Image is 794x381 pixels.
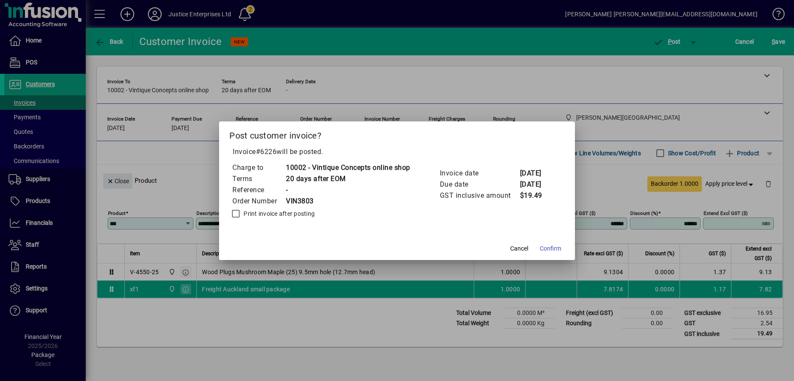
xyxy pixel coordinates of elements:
[439,179,520,190] td: Due date
[505,241,533,257] button: Cancel
[520,168,554,179] td: [DATE]
[286,173,410,184] td: 20 days after EOM
[510,244,528,253] span: Cancel
[520,179,554,190] td: [DATE]
[256,148,277,156] span: #6226
[439,190,520,201] td: GST inclusive amount
[232,173,286,184] td: Terms
[229,147,565,157] p: Invoice will be posted .
[540,244,561,253] span: Confirm
[242,209,315,218] label: Print invoice after posting
[232,196,286,207] td: Order Number
[232,162,286,173] td: Charge to
[520,190,554,201] td: $19.49
[536,241,565,257] button: Confirm
[232,184,286,196] td: Reference
[219,121,575,146] h2: Post customer invoice?
[286,184,410,196] td: -
[286,196,410,207] td: VIN3803
[286,162,410,173] td: 10002 - Vintique Concepts online shop
[439,168,520,179] td: Invoice date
